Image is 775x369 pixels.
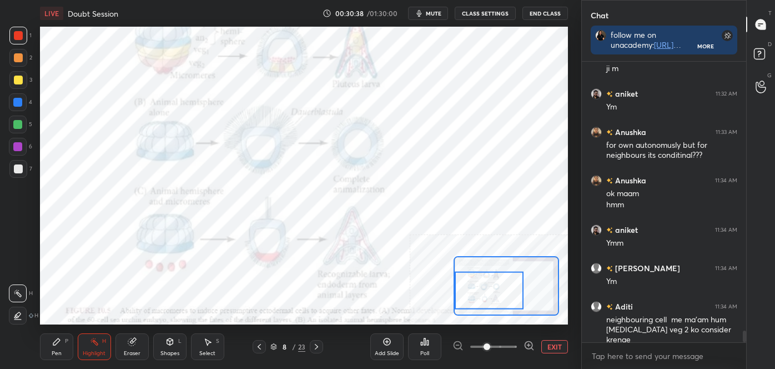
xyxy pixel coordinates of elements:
[293,343,296,350] div: /
[606,91,613,97] img: no-rating-badge.077c3623.svg
[591,225,602,236] img: d927ead1100745ec8176353656eda1f8.jpg
[582,62,746,342] div: grid
[591,175,602,186] img: c2387b2a4ee44a22b14e0786c91f7114.jpg
[606,178,613,184] img: no-rating-badge.077c3623.svg
[455,7,516,20] button: CLASS SETTINGS
[102,338,106,344] div: H
[178,338,182,344] div: L
[715,265,737,272] div: 11:34 AM
[52,351,62,356] div: Pen
[613,126,646,138] h6: Anushka
[611,30,698,50] div: follow me on unacademy: join me on telegram: discussion group -
[199,351,215,356] div: Select
[613,262,680,274] h6: [PERSON_NAME]
[591,263,602,274] img: default.png
[9,49,32,67] div: 2
[9,160,32,178] div: 7
[611,39,681,60] a: [URL][DOMAIN_NAME]
[40,7,63,20] div: LIVE
[522,7,568,20] button: End Class
[767,71,772,79] p: G
[606,63,737,74] div: ji m
[408,7,448,20] button: mute
[606,129,613,136] img: no-rating-badge.077c3623.svg
[768,40,772,48] p: D
[65,338,68,344] div: P
[715,303,737,310] div: 11:34 AM
[426,9,441,17] span: mute
[716,91,737,97] div: 11:32 AM
[298,342,305,352] div: 23
[613,301,633,312] h6: Aditi
[9,93,32,111] div: 4
[606,315,737,346] div: neighbouring cell me ma'am hum [MEDICAL_DATA] veg 2 ko consider krenge
[9,138,32,156] div: 6
[9,116,32,133] div: 5
[697,42,714,50] div: More
[29,291,33,296] p: H
[29,313,33,318] img: shiftIcon.72a6c929.svg
[606,238,737,249] div: Ymm
[68,8,118,19] h4: Doubt Session
[9,27,32,44] div: 1
[83,351,105,356] div: Highlight
[613,88,638,99] h6: aniket
[279,343,290,350] div: 8
[9,71,32,89] div: 3
[375,351,399,356] div: Add Slide
[606,304,613,310] img: no-rating-badge.077c3623.svg
[591,127,602,138] img: c2387b2a4ee44a22b14e0786c91f7114.jpg
[606,200,737,211] div: hmm
[591,301,602,312] img: default.png
[606,140,737,161] div: for own autonomusly but for neighbours its conditinal???
[591,88,602,99] img: d927ead1100745ec8176353656eda1f8.jpg
[582,1,617,30] p: Chat
[606,266,613,272] img: no-rating-badge.077c3623.svg
[160,351,179,356] div: Shapes
[606,102,737,113] div: Ym
[716,129,737,136] div: 11:33 AM
[768,9,772,17] p: T
[606,227,613,233] img: no-rating-badge.077c3623.svg
[124,351,140,356] div: Eraser
[715,177,737,184] div: 11:34 AM
[595,30,606,41] img: 6bf88ee675354f0ea61b4305e64abb13.jpg
[715,227,737,233] div: 11:34 AM
[606,188,737,200] div: ok maam
[613,224,638,236] h6: aniket
[216,338,219,344] div: S
[613,174,646,186] h6: Anushka
[420,351,429,356] div: Poll
[606,276,737,287] div: Ym
[34,313,38,318] p: H
[541,340,568,353] button: EXIT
